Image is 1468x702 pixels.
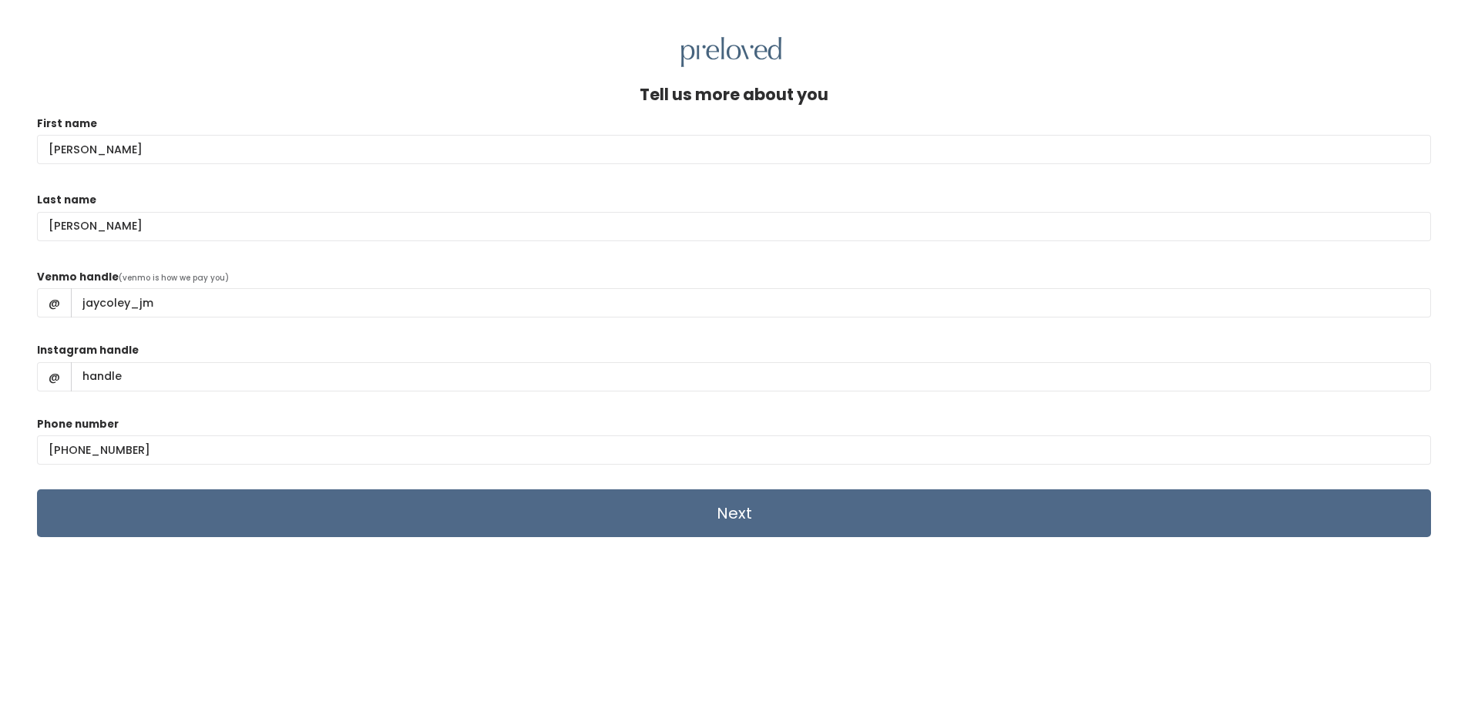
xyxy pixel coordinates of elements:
label: Instagram handle [37,343,139,358]
label: Phone number [37,417,119,432]
input: handle [71,288,1431,317]
input: handle [71,362,1431,391]
span: @ [37,362,72,391]
h4: Tell us more about you [640,86,828,103]
label: Last name [37,193,96,208]
img: preloved logo [681,37,781,67]
span: @ [37,288,72,317]
label: Venmo handle [37,270,119,285]
input: (___) ___-____ [37,435,1431,465]
input: Next [37,489,1431,537]
span: (venmo is how we pay you) [119,272,229,284]
label: First name [37,116,97,132]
